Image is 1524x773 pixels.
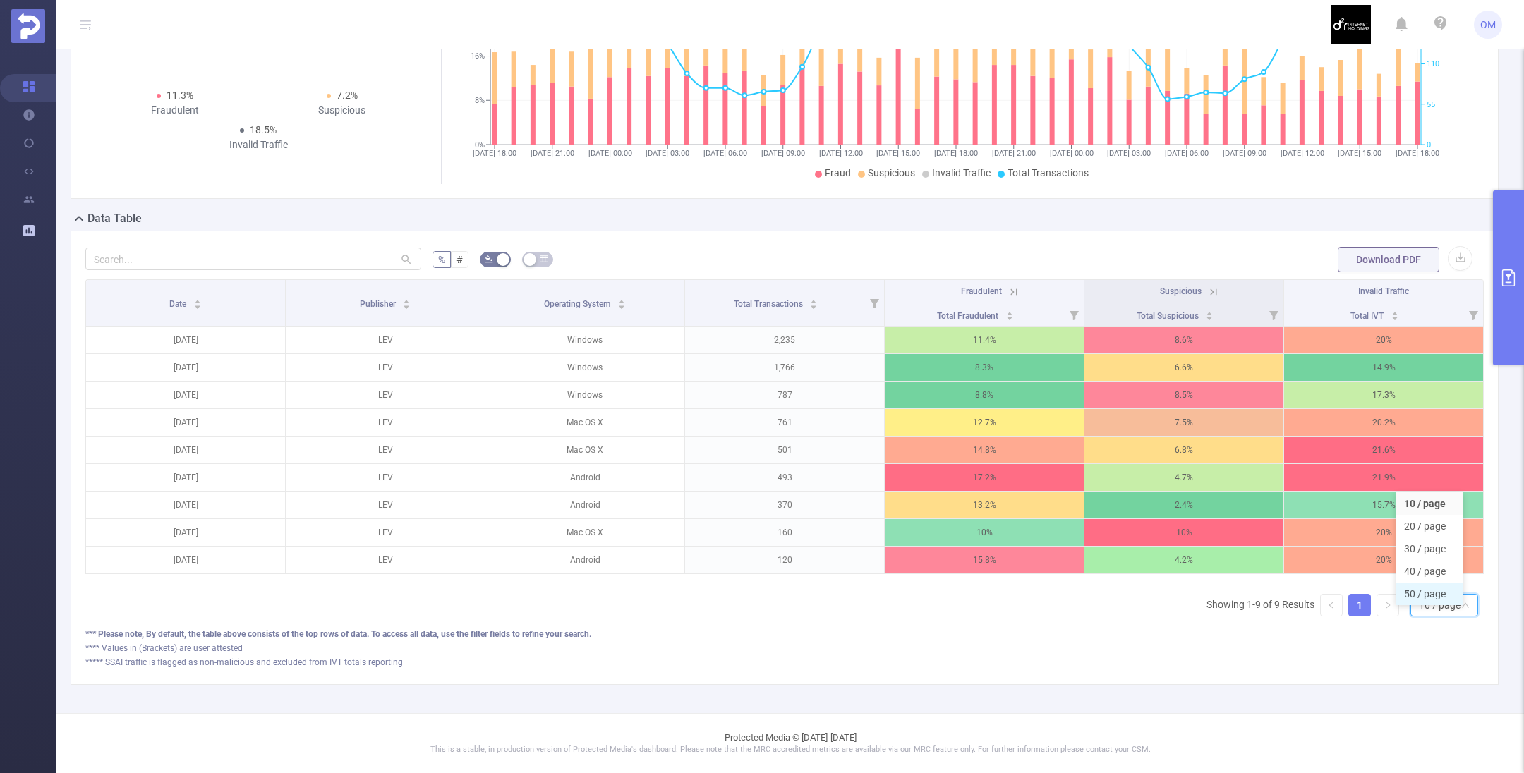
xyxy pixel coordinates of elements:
p: 8.3% [885,354,1084,381]
span: OM [1480,11,1496,39]
i: icon: bg-colors [485,255,493,263]
i: icon: down [1461,601,1470,611]
tspan: 55 [1427,100,1435,109]
p: Windows [485,354,684,381]
tspan: [DATE] 18:00 [934,149,978,158]
p: 493 [685,464,884,491]
tspan: [DATE] 00:00 [588,149,631,158]
p: 7.5% [1084,409,1283,436]
p: Android [485,547,684,573]
p: LEV [286,354,485,381]
tspan: 16% [471,52,485,61]
i: icon: caret-down [810,303,818,308]
p: LEV [286,437,485,463]
p: 8.5% [1084,382,1283,408]
p: [DATE] [86,382,285,408]
div: 10 / page [1419,595,1460,616]
p: 15.8% [885,547,1084,573]
tspan: [DATE] 00:00 [1049,149,1093,158]
span: 7.2% [337,90,358,101]
tspan: [DATE] 21:00 [991,149,1035,158]
p: [DATE] [86,354,285,381]
span: Fraudulent [961,286,1002,296]
p: LEV [286,492,485,518]
span: Total Fraudulent [937,311,1000,321]
p: [DATE] [86,409,285,436]
tspan: [DATE] 03:00 [1107,149,1151,158]
i: icon: table [540,255,548,263]
p: LEV [286,409,485,436]
div: Invalid Traffic [175,138,342,152]
i: icon: caret-down [193,303,201,308]
tspan: [DATE] 06:00 [703,149,747,158]
tspan: [DATE] 15:00 [876,149,920,158]
p: LEV [286,519,485,546]
a: 1 [1349,595,1370,616]
span: 18.5% [250,124,277,135]
li: Next Page [1377,594,1399,616]
p: LEV [286,464,485,491]
p: [DATE] [86,327,285,353]
div: **** Values in (Brackets) are user attested [85,642,1484,655]
p: 20.2% [1284,409,1483,436]
div: Sort [1391,310,1399,318]
tspan: 8% [475,96,485,105]
tspan: [DATE] 06:00 [1165,149,1209,158]
footer: Protected Media © [DATE]-[DATE] [56,713,1524,773]
p: [DATE] [86,492,285,518]
span: Total IVT [1350,311,1386,321]
span: Invalid Traffic [932,167,991,178]
p: 8.8% [885,382,1084,408]
span: Invalid Traffic [1358,286,1409,296]
tspan: [DATE] 12:00 [818,149,862,158]
li: 20 / page [1396,515,1463,537]
li: 10 / page [1396,492,1463,515]
p: LEV [286,382,485,408]
p: 20% [1284,547,1483,573]
div: Sort [402,298,411,306]
h2: Data Table [87,210,142,227]
p: 8.6% [1084,327,1283,353]
i: icon: caret-up [193,298,201,302]
p: 4.7% [1084,464,1283,491]
p: 4.2% [1084,547,1283,573]
p: 21.9% [1284,464,1483,491]
p: 1,766 [685,354,884,381]
div: Sort [617,298,626,306]
p: Windows [485,327,684,353]
p: [DATE] [86,547,285,573]
span: Total Transactions [1008,167,1089,178]
p: [DATE] [86,437,285,463]
li: 50 / page [1396,583,1463,605]
div: Sort [809,298,818,306]
li: 30 / page [1396,537,1463,560]
i: icon: caret-down [1391,315,1398,319]
p: LEV [286,327,485,353]
p: 14.9% [1284,354,1483,381]
i: icon: caret-up [810,298,818,302]
i: icon: caret-down [1206,315,1214,319]
i: Filter menu [1463,303,1483,326]
div: Sort [1205,310,1214,318]
tspan: [DATE] 12:00 [1280,149,1324,158]
button: Download PDF [1338,247,1439,272]
p: 501 [685,437,884,463]
i: icon: caret-up [1391,310,1398,314]
i: icon: caret-down [1005,315,1013,319]
tspan: 110 [1427,60,1439,69]
tspan: [DATE] 03:00 [646,149,689,158]
span: Total Transactions [734,299,805,309]
tspan: 0 [1427,140,1431,150]
span: # [456,254,463,265]
div: Sort [193,298,202,306]
i: icon: caret-up [1206,310,1214,314]
p: 787 [685,382,884,408]
input: Search... [85,248,421,270]
i: icon: caret-down [617,303,625,308]
i: Filter menu [1264,303,1283,326]
p: 10% [885,519,1084,546]
span: 11.3% [167,90,193,101]
span: Suspicious [868,167,915,178]
p: 11.4% [885,327,1084,353]
div: *** Please note, By default, the table above consists of the top rows of data. To access all data... [85,628,1484,640]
